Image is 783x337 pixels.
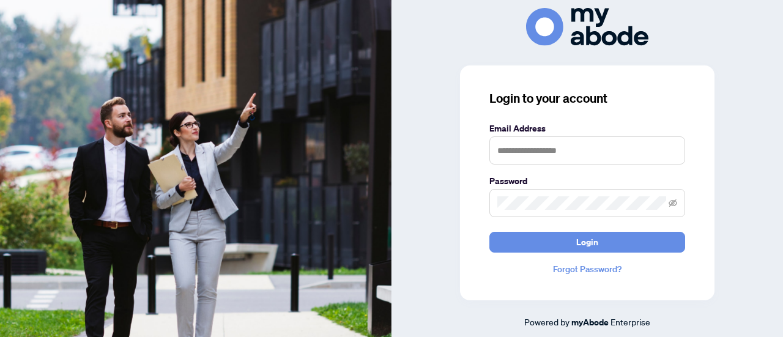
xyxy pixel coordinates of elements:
label: Email Address [489,122,685,135]
label: Password [489,174,685,188]
span: Enterprise [610,316,650,327]
a: Forgot Password? [489,262,685,276]
span: Powered by [524,316,570,327]
img: ma-logo [526,8,648,45]
button: Login [489,232,685,253]
a: myAbode [571,316,609,329]
h3: Login to your account [489,90,685,107]
span: Login [576,232,598,252]
span: eye-invisible [669,199,677,207]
